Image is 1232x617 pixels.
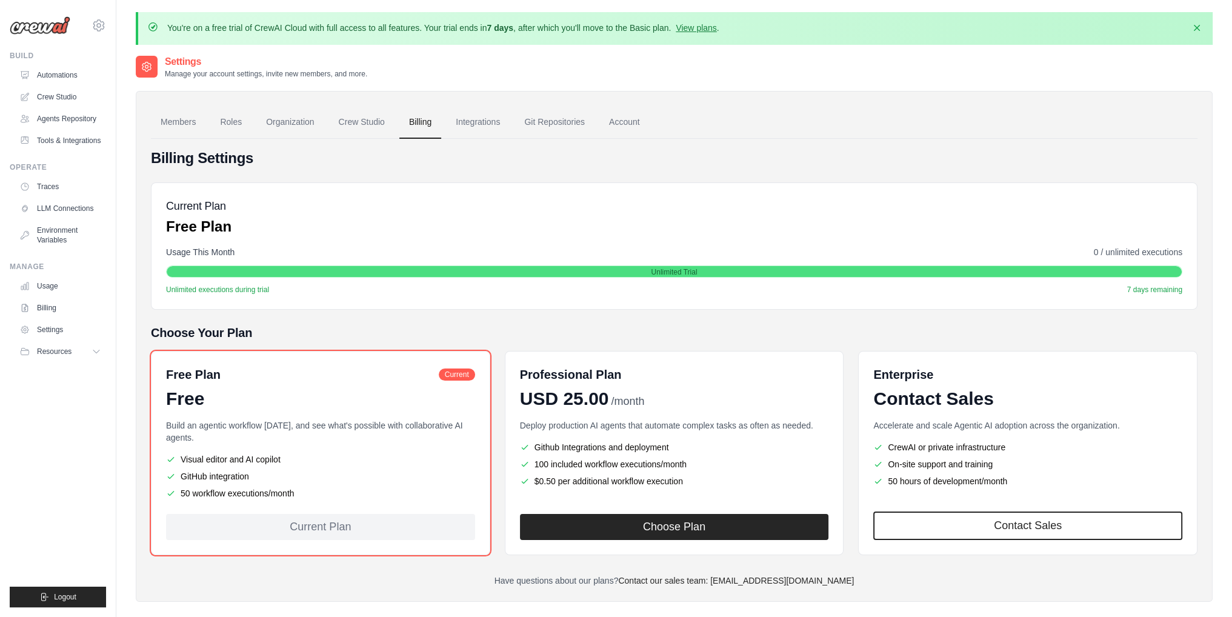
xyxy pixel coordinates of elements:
span: Logout [54,592,76,602]
li: 50 workflow executions/month [166,487,475,499]
h4: Billing Settings [151,148,1197,168]
h6: Free Plan [166,366,221,383]
h5: Current Plan [166,198,231,215]
a: Billing [15,298,106,318]
li: CrewAI or private infrastructure [873,441,1182,453]
span: Current [439,369,475,381]
p: Build an agentic workflow [DATE], and see what's possible with collaborative AI agents. [166,419,475,444]
strong: 7 days [487,23,513,33]
a: Usage [15,276,106,296]
a: LLM Connections [15,199,106,218]
a: Members [151,106,205,139]
button: Choose Plan [520,514,829,540]
li: 100 included workflow executions/month [520,458,829,470]
a: Crew Studio [15,87,106,107]
p: Deploy production AI agents that automate complex tasks as often as needed. [520,419,829,432]
h6: Professional Plan [520,366,622,383]
div: Contact Sales [873,388,1182,410]
h5: Choose Your Plan [151,324,1197,341]
div: Operate [10,162,106,172]
a: Settings [15,320,106,339]
a: Automations [15,65,106,85]
li: On-site support and training [873,458,1182,470]
h2: Settings [165,55,367,69]
li: 50 hours of development/month [873,475,1182,487]
div: Free [166,388,475,410]
span: Resources [37,347,72,356]
div: Manage [10,262,106,272]
div: Build [10,51,106,61]
li: GitHub integration [166,470,475,482]
span: /month [611,393,644,410]
a: Contact our sales team: [EMAIL_ADDRESS][DOMAIN_NAME] [618,576,854,585]
li: Github Integrations and deployment [520,441,829,453]
p: Free Plan [166,217,231,236]
a: Account [599,106,650,139]
p: You're on a free trial of CrewAI Cloud with full access to all features. Your trial ends in , aft... [167,22,719,34]
a: Organization [256,106,324,139]
h6: Enterprise [873,366,1182,383]
span: Unlimited executions during trial [166,285,269,295]
p: Have questions about our plans? [151,575,1197,587]
a: Traces [15,177,106,196]
li: $0.50 per additional workflow execution [520,475,829,487]
a: View plans [676,23,716,33]
span: Usage This Month [166,246,235,258]
button: Resources [15,342,106,361]
a: Crew Studio [329,106,395,139]
a: Billing [399,106,441,139]
button: Logout [10,587,106,607]
a: Git Repositories [514,106,594,139]
span: 7 days remaining [1127,285,1182,295]
a: Integrations [446,106,510,139]
span: Unlimited Trial [651,267,697,277]
a: Agents Repository [15,109,106,128]
li: Visual editor and AI copilot [166,453,475,465]
a: Contact Sales [873,512,1182,540]
img: Logo [10,16,70,35]
span: USD 25.00 [520,388,609,410]
a: Roles [210,106,251,139]
p: Accelerate and scale Agentic AI adoption across the organization. [873,419,1182,432]
span: 0 / unlimited executions [1094,246,1182,258]
a: Environment Variables [15,221,106,250]
div: Current Plan [166,514,475,540]
a: Tools & Integrations [15,131,106,150]
p: Manage your account settings, invite new members, and more. [165,69,367,79]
